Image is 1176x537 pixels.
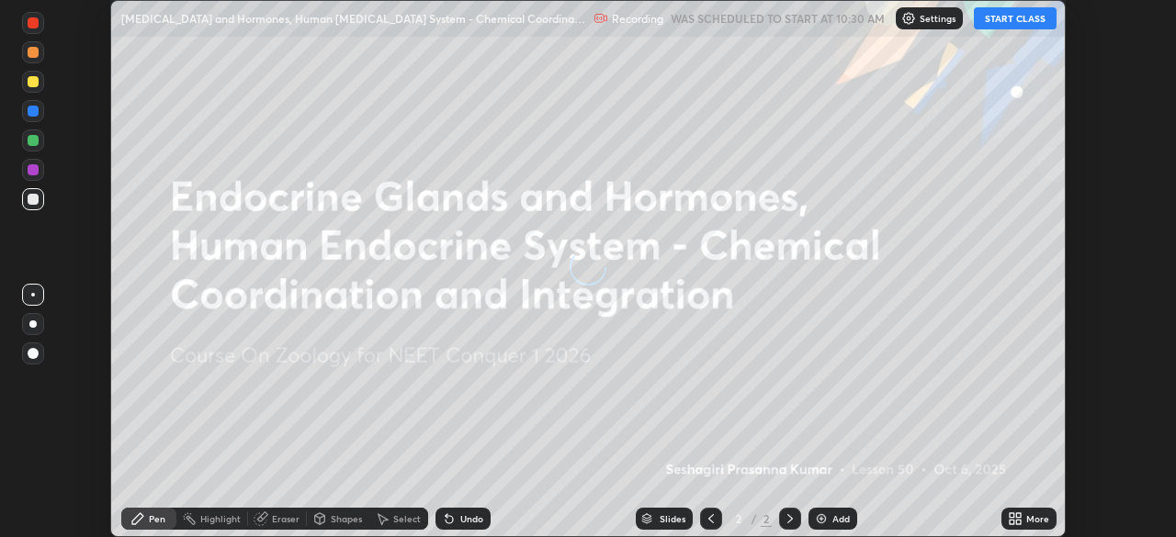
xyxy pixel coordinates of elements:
[729,513,748,524] div: 2
[200,514,241,523] div: Highlight
[814,511,829,526] img: add-slide-button
[594,11,608,26] img: recording.375f2c34.svg
[974,7,1057,29] button: START CLASS
[149,514,165,523] div: Pen
[393,514,421,523] div: Select
[121,11,586,26] p: [MEDICAL_DATA] and Hormones, Human [MEDICAL_DATA] System - Chemical Coordination and Integration
[1026,514,1049,523] div: More
[920,14,955,23] p: Settings
[612,12,663,26] p: Recording
[272,514,300,523] div: Eraser
[761,510,772,527] div: 2
[901,11,916,26] img: class-settings-icons
[832,514,850,523] div: Add
[752,513,757,524] div: /
[671,10,885,27] h5: WAS SCHEDULED TO START AT 10:30 AM
[331,514,362,523] div: Shapes
[460,514,483,523] div: Undo
[660,514,685,523] div: Slides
